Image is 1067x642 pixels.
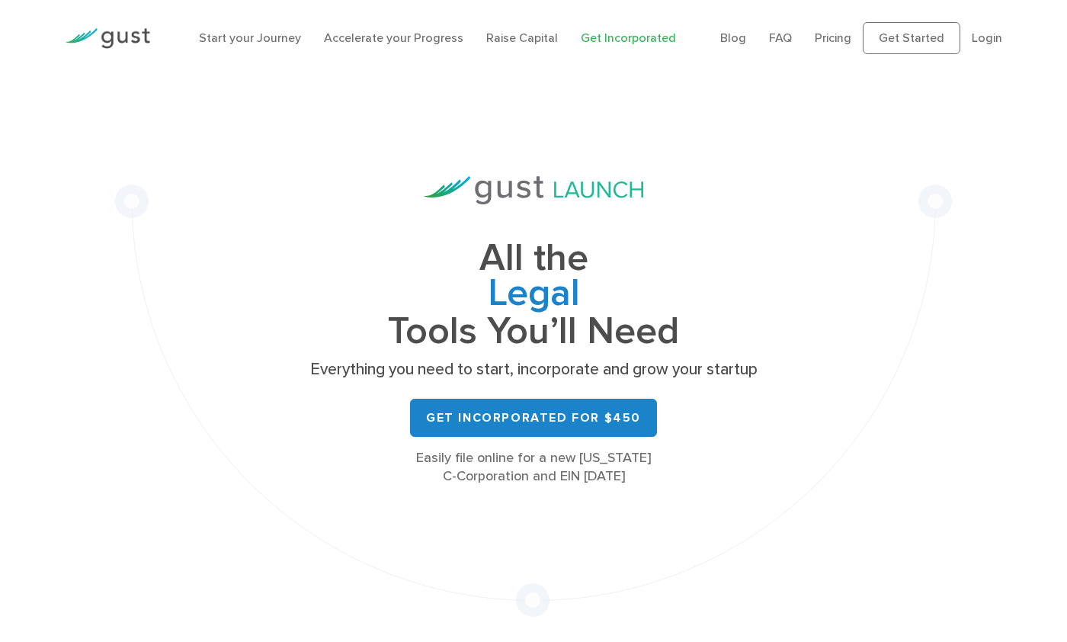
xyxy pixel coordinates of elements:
a: FAQ [769,30,792,45]
a: Pricing [815,30,851,45]
a: Accelerate your Progress [324,30,463,45]
p: Everything you need to start, incorporate and grow your startup [305,359,762,380]
h1: All the Tools You’ll Need [305,241,762,348]
img: Gust Launch Logo [424,176,643,204]
a: Blog [720,30,746,45]
a: Login [972,30,1002,45]
a: Get Incorporated for $450 [410,399,657,437]
a: Start your Journey [199,30,301,45]
a: Get Incorporated [581,30,676,45]
div: Easily file online for a new [US_STATE] C-Corporation and EIN [DATE] [305,449,762,486]
a: Raise Capital [486,30,558,45]
a: Get Started [863,22,960,54]
img: Gust Logo [65,28,150,49]
span: Legal [305,276,762,314]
